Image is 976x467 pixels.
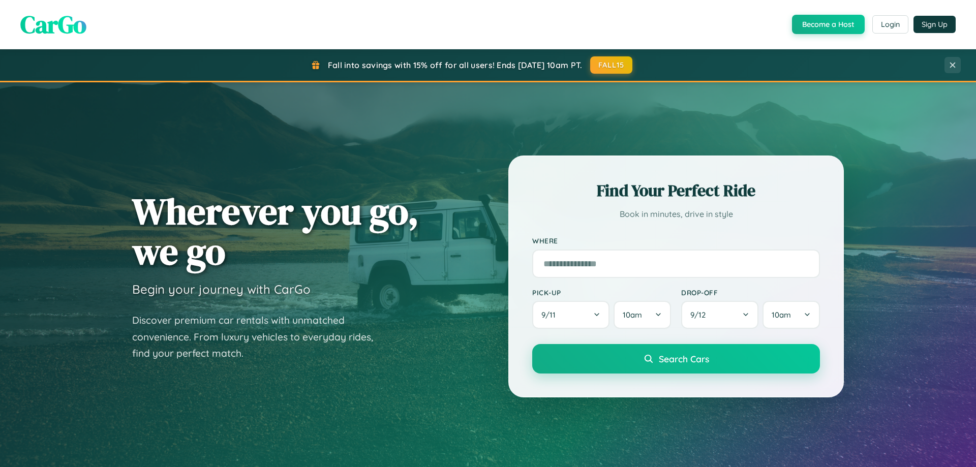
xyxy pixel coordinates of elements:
[590,56,633,74] button: FALL15
[532,344,820,373] button: Search Cars
[681,301,758,329] button: 9/12
[532,179,820,202] h2: Find Your Perfect Ride
[659,353,709,364] span: Search Cars
[132,282,311,297] h3: Begin your journey with CarGo
[532,207,820,222] p: Book in minutes, drive in style
[532,237,820,245] label: Where
[913,16,956,33] button: Sign Up
[541,310,561,320] span: 9 / 11
[690,310,711,320] span: 9 / 12
[132,312,386,362] p: Discover premium car rentals with unmatched convenience. From luxury vehicles to everyday rides, ...
[532,288,671,297] label: Pick-up
[681,288,820,297] label: Drop-off
[792,15,865,34] button: Become a Host
[772,310,791,320] span: 10am
[872,15,908,34] button: Login
[623,310,642,320] span: 10am
[762,301,820,329] button: 10am
[132,191,419,271] h1: Wherever you go, we go
[614,301,671,329] button: 10am
[20,8,86,41] span: CarGo
[532,301,609,329] button: 9/11
[328,60,583,70] span: Fall into savings with 15% off for all users! Ends [DATE] 10am PT.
